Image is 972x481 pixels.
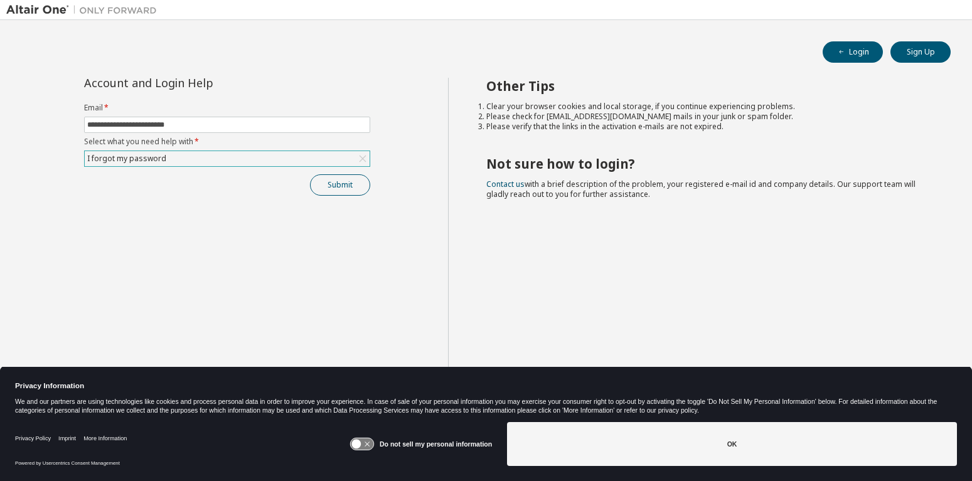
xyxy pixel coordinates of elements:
li: Clear your browser cookies and local storage, if you continue experiencing problems. [486,102,928,112]
div: I forgot my password [85,152,168,166]
h2: Not sure how to login? [486,156,928,172]
span: with a brief description of the problem, your registered e-mail id and company details. Our suppo... [486,179,916,199]
button: Login [823,41,883,63]
li: Please check for [EMAIL_ADDRESS][DOMAIN_NAME] mails in your junk or spam folder. [486,112,928,122]
img: Altair One [6,4,163,16]
button: Submit [310,174,370,196]
a: Contact us [486,179,525,189]
label: Select what you need help with [84,137,370,147]
li: Please verify that the links in the activation e-mails are not expired. [486,122,928,132]
label: Email [84,103,370,113]
div: I forgot my password [85,151,370,166]
button: Sign Up [890,41,951,63]
div: Account and Login Help [84,78,313,88]
h2: Other Tips [486,78,928,94]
